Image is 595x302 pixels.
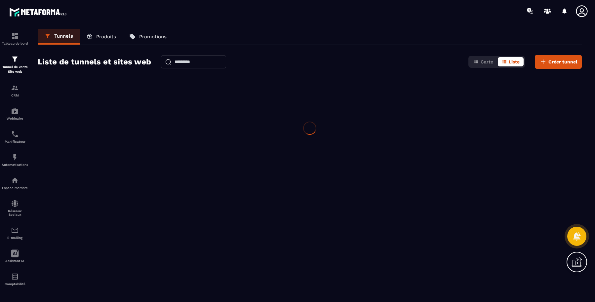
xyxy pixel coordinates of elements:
p: Webinaire [2,117,28,120]
img: automations [11,153,19,161]
a: accountantaccountantComptabilité [2,268,28,291]
a: formationformationCRM [2,79,28,102]
p: Tunnel de vente Site web [2,65,28,74]
img: email [11,226,19,234]
a: Promotions [123,29,173,45]
p: Assistant IA [2,259,28,263]
p: Comptabilité [2,282,28,286]
p: Promotions [139,34,167,40]
p: Automatisations [2,163,28,167]
img: formation [11,32,19,40]
a: formationformationTunnel de vente Site web [2,50,28,79]
img: social-network [11,200,19,208]
img: logo [9,6,69,18]
a: Tunnels [38,29,80,45]
img: automations [11,107,19,115]
button: Liste [498,57,524,66]
img: formation [11,84,19,92]
a: automationsautomationsWebinaire [2,102,28,125]
a: Assistant IA [2,245,28,268]
p: Espace membre [2,186,28,190]
a: automationsautomationsEspace membre [2,171,28,195]
p: CRM [2,94,28,97]
a: schedulerschedulerPlanificateur [2,125,28,148]
p: Réseaux Sociaux [2,209,28,216]
img: accountant [11,273,19,281]
button: Carte [470,57,497,66]
p: Planificateur [2,140,28,143]
p: Tunnels [54,33,73,39]
a: formationformationTableau de bord [2,27,28,50]
span: Liste [509,59,520,64]
p: Produits [96,34,116,40]
p: E-mailing [2,236,28,240]
button: Créer tunnel [535,55,582,69]
span: Carte [481,59,493,64]
a: emailemailE-mailing [2,221,28,245]
span: Créer tunnel [548,58,577,65]
a: social-networksocial-networkRéseaux Sociaux [2,195,28,221]
img: automations [11,176,19,184]
a: automationsautomationsAutomatisations [2,148,28,171]
p: Tableau de bord [2,42,28,45]
h2: Liste de tunnels et sites web [38,55,151,68]
a: Produits [80,29,123,45]
img: scheduler [11,130,19,138]
img: formation [11,55,19,63]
